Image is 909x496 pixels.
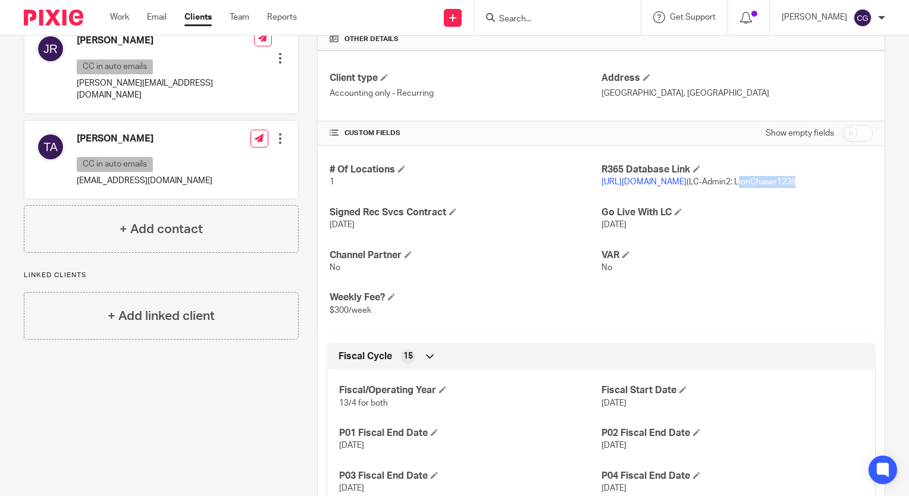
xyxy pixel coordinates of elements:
[330,221,355,229] span: [DATE]
[339,399,388,407] span: 13/4 for both
[601,484,626,492] span: [DATE]
[601,206,873,219] h4: Go Live With LC
[36,133,65,161] img: svg%3E
[601,72,873,84] h4: Address
[339,384,601,397] h4: Fiscal/Operating Year
[184,11,212,23] a: Clients
[77,133,212,145] h4: [PERSON_NAME]
[601,164,873,176] h4: R365 Database Link
[330,249,601,262] h4: Channel Partner
[601,441,626,450] span: [DATE]
[120,220,203,238] h4: + Add contact
[601,178,687,186] a: [URL][DOMAIN_NAME]
[766,127,834,139] label: Show empty fields
[230,11,249,23] a: Team
[601,399,626,407] span: [DATE]
[330,164,601,176] h4: # Of Locations
[330,206,601,219] h4: Signed Rec Svcs Contract
[339,427,601,440] h4: P01 Fiscal End Date
[601,470,863,482] h4: P04 Fiscal End Date
[77,77,254,102] p: [PERSON_NAME][EMAIL_ADDRESS][DOMAIN_NAME]
[267,11,297,23] a: Reports
[24,10,83,26] img: Pixie
[110,11,129,23] a: Work
[338,350,392,363] span: Fiscal Cycle
[601,427,863,440] h4: P02 Fiscal End Date
[108,307,215,325] h4: + Add linked client
[77,34,254,47] h4: [PERSON_NAME]
[330,306,371,315] span: $300/week
[339,470,601,482] h4: P03 Fiscal End Date
[498,14,605,25] input: Search
[670,13,716,21] span: Get Support
[330,263,340,272] span: No
[330,87,601,99] p: Accounting only - Recurring
[853,8,872,27] img: svg%3E
[77,157,153,172] p: CC in auto emails
[601,87,873,99] p: [GEOGRAPHIC_DATA], [GEOGRAPHIC_DATA]
[601,249,873,262] h4: VAR
[330,128,601,138] h4: CUSTOM FIELDS
[339,484,364,492] span: [DATE]
[601,178,795,186] span: (LC-Admin2: LionChaser123!)
[330,72,601,84] h4: Client type
[403,350,413,362] span: 15
[339,441,364,450] span: [DATE]
[77,59,153,74] p: CC in auto emails
[24,271,299,280] p: Linked clients
[601,384,863,397] h4: Fiscal Start Date
[782,11,847,23] p: [PERSON_NAME]
[36,34,65,63] img: svg%3E
[77,175,212,187] p: [EMAIL_ADDRESS][DOMAIN_NAME]
[147,11,167,23] a: Email
[601,221,626,229] span: [DATE]
[344,34,399,44] span: Other details
[601,263,612,272] span: No
[330,291,601,304] h4: Weekly Fee?
[330,178,334,186] span: 1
